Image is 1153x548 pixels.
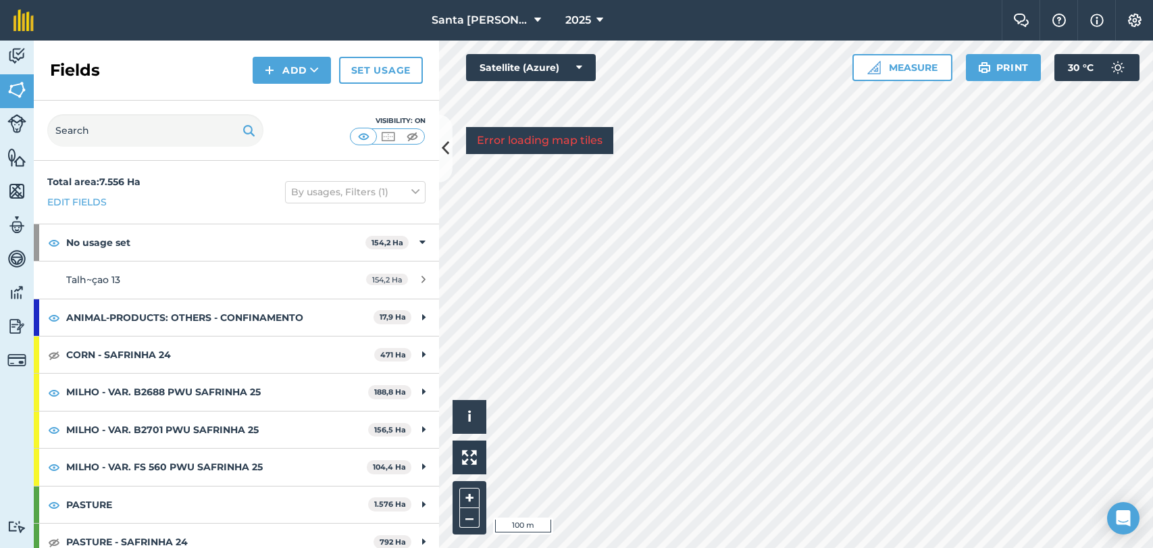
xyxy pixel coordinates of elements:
img: svg+xml;base64,PHN2ZyB4bWxucz0iaHR0cDovL3d3dy53My5vcmcvMjAwMC9zdmciIHdpZHRoPSIxOSIgaGVpZ2h0PSIyNC... [242,122,255,139]
img: svg+xml;base64,PD94bWwgdmVyc2lvbj0iMS4wIiBlbmNvZGluZz0idXRmLTgiPz4KPCEtLSBHZW5lcmF0b3I6IEFkb2JlIE... [7,114,26,133]
div: MILHO - VAR. B2688 PWU SAFRINHA 25188,8 Ha [34,374,439,410]
span: i [467,408,471,425]
img: svg+xml;base64,PHN2ZyB4bWxucz0iaHR0cDovL3d3dy53My5vcmcvMjAwMC9zdmciIHdpZHRoPSIxOCIgaGVpZ2h0PSIyNC... [48,309,60,326]
strong: ANIMAL-PRODUCTS: OTHERS - CONFINAMENTO [66,299,374,336]
a: Edit fields [47,195,107,209]
img: A question mark icon [1051,14,1067,27]
img: svg+xml;base64,PHN2ZyB4bWxucz0iaHR0cDovL3d3dy53My5vcmcvMjAwMC9zdmciIHdpZHRoPSIxNCIgaGVpZ2h0PSIyNC... [265,62,274,78]
strong: 471 Ha [380,350,406,359]
img: svg+xml;base64,PD94bWwgdmVyc2lvbj0iMS4wIiBlbmNvZGluZz0idXRmLTgiPz4KPCEtLSBHZW5lcmF0b3I6IEFkb2JlIE... [7,282,26,303]
strong: PASTURE [66,487,368,523]
img: svg+xml;base64,PD94bWwgdmVyc2lvbj0iMS4wIiBlbmNvZGluZz0idXRmLTgiPz4KPCEtLSBHZW5lcmF0b3I6IEFkb2JlIE... [7,215,26,235]
div: MILHO - VAR. FS 560 PWU SAFRINHA 25104,4 Ha [34,449,439,485]
img: svg+xml;base64,PD94bWwgdmVyc2lvbj0iMS4wIiBlbmNvZGluZz0idXRmLTgiPz4KPCEtLSBHZW5lcmF0b3I6IEFkb2JlIE... [1104,54,1131,81]
strong: 792 Ha [380,537,406,547]
a: Set usage [339,57,423,84]
button: – [459,508,480,528]
img: Four arrows, one pointing top left, one top right, one bottom right and the last bottom left [462,450,477,465]
button: Print [966,54,1042,81]
img: svg+xml;base64,PHN2ZyB4bWxucz0iaHR0cDovL3d3dy53My5vcmcvMjAwMC9zdmciIHdpZHRoPSIxOCIgaGVpZ2h0PSIyNC... [48,497,60,513]
img: svg+xml;base64,PHN2ZyB4bWxucz0iaHR0cDovL3d3dy53My5vcmcvMjAwMC9zdmciIHdpZHRoPSI1NiIgaGVpZ2h0PSI2MC... [7,181,26,201]
img: svg+xml;base64,PHN2ZyB4bWxucz0iaHR0cDovL3d3dy53My5vcmcvMjAwMC9zdmciIHdpZHRoPSIxOCIgaGVpZ2h0PSIyNC... [48,422,60,438]
p: Error loading map tiles [477,132,603,149]
img: svg+xml;base64,PHN2ZyB4bWxucz0iaHR0cDovL3d3dy53My5vcmcvMjAwMC9zdmciIHdpZHRoPSIxOCIgaGVpZ2h0PSIyNC... [48,234,60,251]
img: Ruler icon [867,61,881,74]
img: svg+xml;base64,PHN2ZyB4bWxucz0iaHR0cDovL3d3dy53My5vcmcvMjAwMC9zdmciIHdpZHRoPSI1MCIgaGVpZ2h0PSI0MC... [404,130,421,143]
strong: 1.576 Ha [374,499,406,509]
div: CORN - SAFRINHA 24471 Ha [34,337,439,373]
div: Visibility: On [350,116,426,126]
img: A cog icon [1127,14,1143,27]
strong: MILHO - VAR. B2688 PWU SAFRINHA 25 [66,374,368,410]
img: svg+xml;base64,PHN2ZyB4bWxucz0iaHR0cDovL3d3dy53My5vcmcvMjAwMC9zdmciIHdpZHRoPSI1NiIgaGVpZ2h0PSI2MC... [7,80,26,100]
img: svg+xml;base64,PHN2ZyB4bWxucz0iaHR0cDovL3d3dy53My5vcmcvMjAwMC9zdmciIHdpZHRoPSIxOCIgaGVpZ2h0PSIyNC... [48,384,60,401]
strong: No usage set [66,224,365,261]
span: Talh~çao 13 [66,274,120,286]
div: MILHO - VAR. B2701 PWU SAFRINHA 25156,5 Ha [34,412,439,448]
span: Santa [PERSON_NAME] [432,12,529,28]
input: Search [47,114,263,147]
span: 2025 [565,12,591,28]
img: svg+xml;base64,PHN2ZyB4bWxucz0iaHR0cDovL3d3dy53My5vcmcvMjAwMC9zdmciIHdpZHRoPSIxNyIgaGVpZ2h0PSIxNy... [1090,12,1104,28]
img: svg+xml;base64,PD94bWwgdmVyc2lvbj0iMS4wIiBlbmNvZGluZz0idXRmLTgiPz4KPCEtLSBHZW5lcmF0b3I6IEFkb2JlIE... [7,520,26,533]
img: svg+xml;base64,PHN2ZyB4bWxucz0iaHR0cDovL3d3dy53My5vcmcvMjAwMC9zdmciIHdpZHRoPSI1MCIgaGVpZ2h0PSI0MC... [380,130,396,143]
img: svg+xml;base64,PD94bWwgdmVyc2lvbj0iMS4wIiBlbmNvZGluZz0idXRmLTgiPz4KPCEtLSBHZW5lcmF0b3I6IEFkb2JlIE... [7,249,26,269]
strong: 156,5 Ha [374,425,406,434]
strong: 104,4 Ha [373,462,406,472]
div: Open Intercom Messenger [1107,502,1139,534]
button: Add [253,57,331,84]
div: No usage set154,2 Ha [34,224,439,261]
img: svg+xml;base64,PHN2ZyB4bWxucz0iaHR0cDovL3d3dy53My5vcmcvMjAwMC9zdmciIHdpZHRoPSI1NiIgaGVpZ2h0PSI2MC... [7,147,26,168]
img: svg+xml;base64,PHN2ZyB4bWxucz0iaHR0cDovL3d3dy53My5vcmcvMjAwMC9zdmciIHdpZHRoPSIxOSIgaGVpZ2h0PSIyNC... [978,59,991,76]
strong: Total area : 7.556 Ha [47,176,140,188]
strong: MILHO - VAR. B2701 PWU SAFRINHA 25 [66,412,368,448]
img: Two speech bubbles overlapping with the left bubble in the forefront [1013,14,1029,27]
span: 30 ° C [1068,54,1094,81]
img: svg+xml;base64,PHN2ZyB4bWxucz0iaHR0cDovL3d3dy53My5vcmcvMjAwMC9zdmciIHdpZHRoPSIxOCIgaGVpZ2h0PSIyNC... [48,459,60,475]
div: PASTURE1.576 Ha [34,487,439,523]
img: svg+xml;base64,PD94bWwgdmVyc2lvbj0iMS4wIiBlbmNvZGluZz0idXRmLTgiPz4KPCEtLSBHZW5lcmF0b3I6IEFkb2JlIE... [7,316,26,337]
strong: MILHO - VAR. FS 560 PWU SAFRINHA 25 [66,449,367,485]
img: svg+xml;base64,PD94bWwgdmVyc2lvbj0iMS4wIiBlbmNvZGluZz0idXRmLTgiPz4KPCEtLSBHZW5lcmF0b3I6IEFkb2JlIE... [7,46,26,66]
strong: 154,2 Ha [371,238,403,247]
div: ANIMAL-PRODUCTS: OTHERS - CONFINAMENTO17,9 Ha [34,299,439,336]
img: fieldmargin Logo [14,9,34,31]
img: svg+xml;base64,PHN2ZyB4bWxucz0iaHR0cDovL3d3dy53My5vcmcvMjAwMC9zdmciIHdpZHRoPSI1MCIgaGVpZ2h0PSI0MC... [355,130,372,143]
a: Talh~çao 13154,2 Ha [34,261,439,298]
span: 154,2 Ha [366,274,408,285]
button: i [453,400,486,434]
button: Satellite (Azure) [466,54,596,81]
button: 30 °C [1054,54,1139,81]
strong: 17,9 Ha [380,312,406,322]
strong: CORN - SAFRINHA 24 [66,337,374,373]
h2: Fields [50,59,100,81]
img: svg+xml;base64,PD94bWwgdmVyc2lvbj0iMS4wIiBlbmNvZGluZz0idXRmLTgiPz4KPCEtLSBHZW5lcmF0b3I6IEFkb2JlIE... [7,351,26,370]
button: By usages, Filters (1) [285,181,426,203]
img: svg+xml;base64,PHN2ZyB4bWxucz0iaHR0cDovL3d3dy53My5vcmcvMjAwMC9zdmciIHdpZHRoPSIxOCIgaGVpZ2h0PSIyNC... [48,347,60,363]
button: + [459,488,480,508]
button: Measure [852,54,952,81]
strong: 188,8 Ha [374,387,406,397]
